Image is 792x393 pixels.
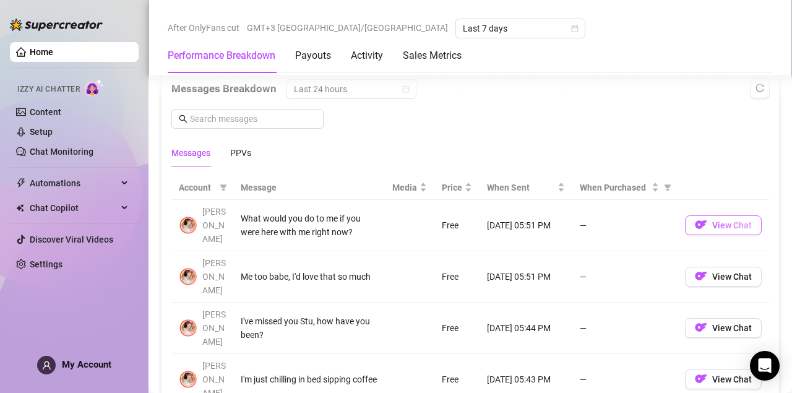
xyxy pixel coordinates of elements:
span: Media [392,181,417,194]
img: OF [695,218,707,231]
button: OFView Chat [685,215,762,235]
td: [DATE] 05:44 PM [480,303,572,354]
a: OFView Chat [685,377,762,387]
span: View Chat [712,374,752,384]
span: After OnlyFans cut [168,19,239,37]
span: filter [661,178,674,197]
td: Free [434,303,480,354]
span: calendar [571,25,579,32]
span: When Sent [487,181,555,194]
a: Content [30,107,61,117]
img: logo-BBDzfeDw.svg [10,19,103,31]
a: Home [30,47,53,57]
a: OFView Chat [685,274,762,284]
span: Price [442,181,462,194]
td: [DATE] 05:51 PM [480,200,572,251]
a: Chat Monitoring [30,147,93,157]
span: filter [217,178,230,197]
div: PPVs [230,146,251,160]
a: Discover Viral Videos [30,235,113,244]
span: reload [755,84,764,92]
a: Setup [30,127,53,137]
span: search [179,114,187,123]
img: AI Chatter [85,79,104,97]
div: Me too babe, I'd love that so much [241,270,377,283]
div: Sales Metrics [403,48,462,63]
a: OFView Chat [685,223,762,233]
td: Free [434,251,480,303]
span: calendar [402,85,410,93]
span: Last 24 hours [294,80,409,98]
th: Price [434,176,480,200]
span: Izzy AI Chatter [17,84,80,95]
span: thunderbolt [16,178,26,188]
div: Messages [171,146,210,160]
div: What would you do to me if you were here with me right now? [241,212,377,239]
div: Messages Breakdown [171,79,769,99]
span: Last 7 days [463,19,578,38]
td: — [572,303,678,354]
span: [PERSON_NAME] [202,309,226,347]
img: Chat Copilot [16,204,24,212]
div: Activity [351,48,383,63]
img: 𝖍𝖔𝖑𝖑𝖞 [179,371,197,388]
span: View Chat [712,323,752,333]
input: Search messages [190,112,316,126]
img: 𝖍𝖔𝖑𝖑𝖞 [179,319,197,337]
a: Settings [30,259,62,269]
a: OFView Chat [685,326,762,335]
span: user [42,361,51,370]
span: View Chat [712,272,752,282]
span: [PERSON_NAME] [202,258,226,295]
span: Account [179,181,215,194]
div: Open Intercom Messenger [750,351,780,381]
img: OF [695,270,707,282]
span: View Chat [712,220,752,230]
span: When Purchased [580,181,649,194]
th: Media [385,176,434,200]
div: I've missed you Stu, how have you been? [241,314,377,342]
div: I'm just chilling in bed sipping coffee [241,373,377,386]
img: OF [695,373,707,385]
th: When Purchased [572,176,678,200]
div: Performance Breakdown [168,48,275,63]
span: Automations [30,173,118,193]
span: GMT+3 [GEOGRAPHIC_DATA]/[GEOGRAPHIC_DATA] [247,19,448,37]
span: [PERSON_NAME] [202,207,226,244]
td: Free [434,200,480,251]
img: 𝖍𝖔𝖑𝖑𝖞 [179,268,197,285]
img: OF [695,321,707,334]
span: Chat Copilot [30,198,118,218]
td: — [572,200,678,251]
span: filter [220,184,227,191]
span: My Account [62,359,111,370]
span: filter [664,184,671,191]
button: OFView Chat [685,369,762,389]
button: OFView Chat [685,318,762,338]
th: When Sent [480,176,572,200]
div: Payouts [295,48,331,63]
td: [DATE] 05:51 PM [480,251,572,303]
img: 𝖍𝖔𝖑𝖑𝖞 [179,217,197,234]
td: — [572,251,678,303]
th: Message [233,176,385,200]
button: OFView Chat [685,267,762,287]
